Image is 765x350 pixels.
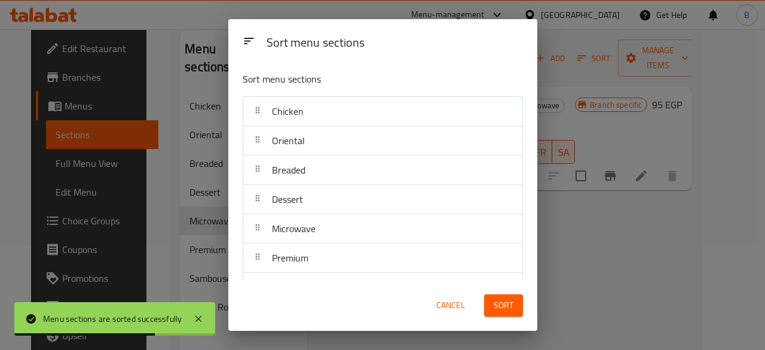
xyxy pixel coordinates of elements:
div: Chicken [243,97,522,126]
p: Sort menu sections [243,72,465,87]
div: Microwave [243,214,522,244]
span: Chicken [272,102,304,120]
span: Breaded [272,161,305,179]
div: Sort menu sections [262,30,528,57]
button: Cancel [432,294,470,316]
div: Premium [243,244,522,273]
div: Breaded [243,156,522,185]
span: Sambousek [272,278,319,296]
div: Menu sections are sorted successfully [43,312,182,325]
span: Premium [272,249,308,267]
span: Microwave [272,220,316,238]
div: Dessert [243,185,522,214]
span: Sort [494,298,513,313]
span: Oriental [272,132,305,150]
span: Cancel [436,298,465,313]
span: Dessert [272,190,303,208]
div: Sambousek [243,273,522,302]
button: Sort [484,294,523,316]
div: Oriental [243,126,522,156]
